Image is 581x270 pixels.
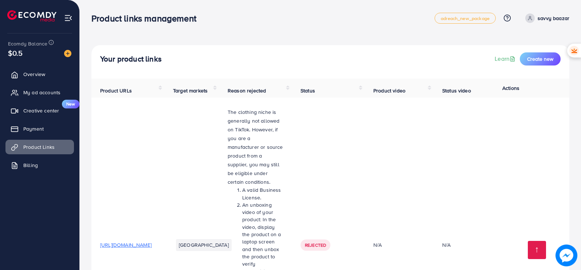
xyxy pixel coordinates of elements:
[23,107,59,114] span: Creative center
[5,122,74,136] a: Payment
[173,87,208,94] span: Target markets
[373,241,425,249] div: N/A
[7,10,56,21] img: logo
[5,140,74,154] a: Product Links
[176,239,232,251] li: [GEOGRAPHIC_DATA]
[23,71,45,78] span: Overview
[5,158,74,172] a: Billing
[556,245,577,266] img: image
[23,143,55,151] span: Product Links
[100,55,162,64] h4: Your product links
[228,108,283,186] span: The clothing niche is generally not allowed on TikTok. However, if you are a manufacturer or sour...
[8,48,23,58] span: $0.5
[23,125,44,132] span: Payment
[435,13,496,24] a: adreach_new_package
[64,50,71,57] img: image
[373,87,405,94] span: Product video
[301,87,315,94] span: Status
[442,87,471,94] span: Status video
[91,13,202,24] h3: Product links management
[520,52,561,65] button: Create new
[100,87,132,94] span: Product URLs
[228,87,266,94] span: Reason rejected
[5,85,74,100] a: My ad accounts
[242,186,283,201] li: A valid Business License.
[305,242,326,248] span: Rejected
[23,162,38,169] span: Billing
[23,89,60,96] span: My ad accounts
[100,241,152,249] span: [URL][DOMAIN_NAME]
[538,14,569,23] p: savvy baazar
[62,100,79,108] span: New
[441,16,490,21] span: adreach_new_package
[442,241,451,249] div: N/A
[527,55,553,63] span: Create new
[64,14,72,22] img: menu
[5,103,74,118] a: Creative centerNew
[522,13,569,23] a: savvy baazar
[502,84,519,92] span: Actions
[495,55,517,63] a: Learn
[8,40,47,47] span: Ecomdy Balance
[5,67,74,82] a: Overview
